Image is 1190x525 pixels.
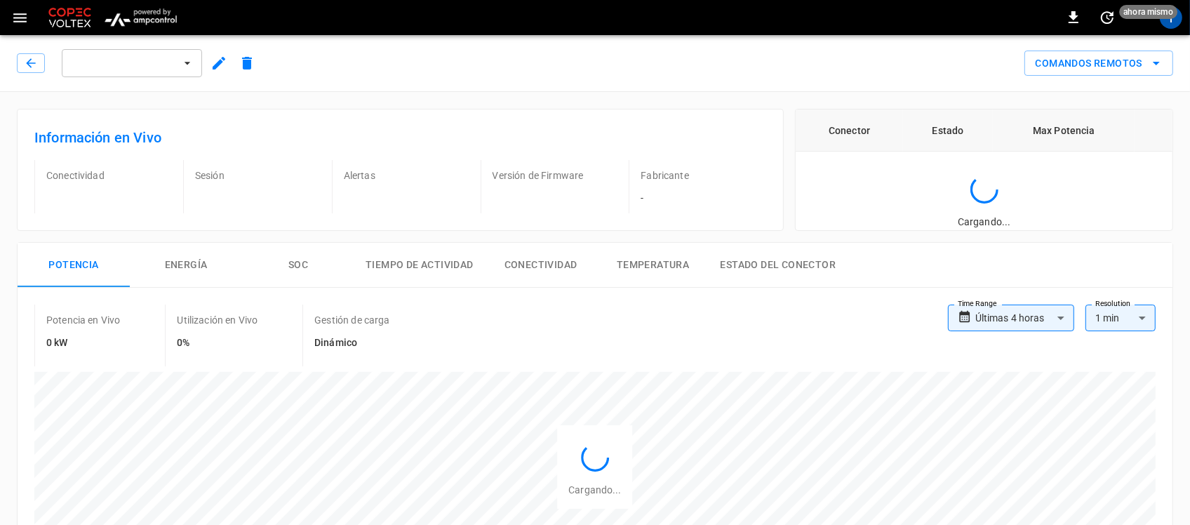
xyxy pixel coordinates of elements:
[709,243,848,288] button: Estado del Conector
[354,243,485,288] button: Tiempo de Actividad
[177,335,258,351] h6: 0%
[314,335,389,351] h6: Dinámico
[34,126,766,149] h6: Información en Vivo
[195,168,321,182] p: Sesión
[493,168,618,182] p: Versión de Firmware
[597,243,709,288] button: Temperatura
[958,298,997,310] label: Time Range
[1085,305,1156,331] div: 1 min
[177,313,258,327] p: Utilización en Vivo
[100,4,182,31] img: ampcontrol.io logo
[641,168,766,182] p: Fabricante
[975,305,1074,331] div: Últimas 4 horas
[242,243,354,288] button: SOC
[46,335,120,351] h6: 0 kW
[1095,298,1130,310] label: Resolution
[344,168,469,182] p: Alertas
[796,109,1172,152] table: connector table
[1096,6,1118,29] button: set refresh interval
[568,484,621,496] span: Cargando...
[796,109,903,152] th: Conector
[903,109,994,152] th: Estado
[46,4,94,31] img: Customer Logo
[1024,51,1173,77] div: remote commands options
[130,243,242,288] button: Energía
[958,216,1010,227] span: Cargando...
[18,243,130,288] button: Potencia
[1024,51,1173,77] button: Comandos Remotos
[46,168,172,182] p: Conectividad
[641,191,766,205] p: -
[993,109,1135,152] th: Max Potencia
[1119,5,1177,19] span: ahora mismo
[485,243,597,288] button: Conectividad
[46,313,120,327] p: Potencia en Vivo
[314,313,389,327] p: Gestión de carga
